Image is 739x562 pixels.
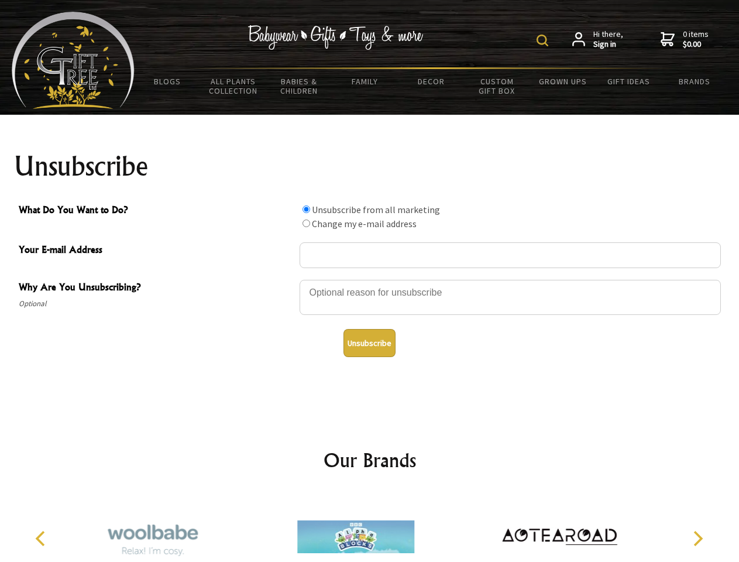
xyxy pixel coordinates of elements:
[303,220,310,227] input: What Do You Want to Do?
[662,69,728,94] a: Brands
[14,152,726,180] h1: Unsubscribe
[19,280,294,297] span: Why Are You Unsubscribing?
[300,280,721,315] textarea: Why Are You Unsubscribing?
[29,526,55,551] button: Previous
[685,526,710,551] button: Next
[596,69,662,94] a: Gift Ideas
[23,446,716,474] h2: Our Brands
[248,25,424,50] img: Babywear - Gifts - Toys & more
[12,12,135,109] img: Babyware - Gifts - Toys and more...
[593,29,623,50] span: Hi there,
[303,205,310,213] input: What Do You Want to Do?
[537,35,548,46] img: product search
[201,69,267,103] a: All Plants Collection
[593,39,623,50] strong: Sign in
[312,218,417,229] label: Change my e-mail address
[19,242,294,259] span: Your E-mail Address
[683,39,709,50] strong: $0.00
[19,297,294,311] span: Optional
[572,29,623,50] a: Hi there,Sign in
[266,69,332,103] a: Babies & Children
[135,69,201,94] a: BLOGS
[332,69,398,94] a: Family
[19,203,294,220] span: What Do You Want to Do?
[464,69,530,103] a: Custom Gift Box
[398,69,464,94] a: Decor
[661,29,709,50] a: 0 items$0.00
[683,29,709,50] span: 0 items
[312,204,440,215] label: Unsubscribe from all marketing
[530,69,596,94] a: Grown Ups
[343,329,396,357] button: Unsubscribe
[300,242,721,268] input: Your E-mail Address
